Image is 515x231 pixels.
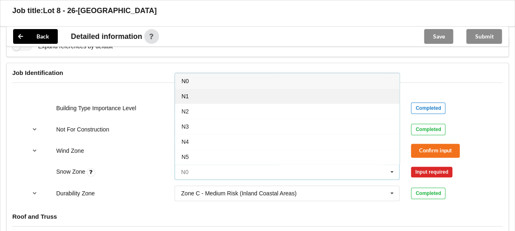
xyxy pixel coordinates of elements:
[181,108,189,115] span: N2
[181,154,189,160] span: N5
[411,167,452,177] div: Input required
[27,143,43,158] button: reference-toggle
[27,186,43,201] button: reference-toggle
[181,123,189,130] span: N3
[181,138,189,145] span: N4
[56,168,87,175] label: Snow Zone
[56,126,109,133] label: Not For Construction
[43,6,157,16] h3: Lot 8 - 26-[GEOGRAPHIC_DATA]
[56,190,95,197] label: Durability Zone
[56,147,84,154] label: Wind Zone
[13,29,58,44] button: Back
[12,6,43,16] h3: Job title:
[27,122,43,137] button: reference-toggle
[181,190,297,196] div: Zone C - Medium Risk (Inland Coastal Areas)
[12,69,503,77] h4: Job Identification
[71,33,142,40] span: Detailed information
[411,144,460,157] button: Confirm input
[181,78,189,84] span: N0
[411,102,445,114] div: Completed
[181,93,189,100] span: N1
[12,213,503,220] h4: Roof and Truss
[56,105,136,111] label: Building Type Importance Level
[411,188,445,199] div: Completed
[411,124,445,135] div: Completed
